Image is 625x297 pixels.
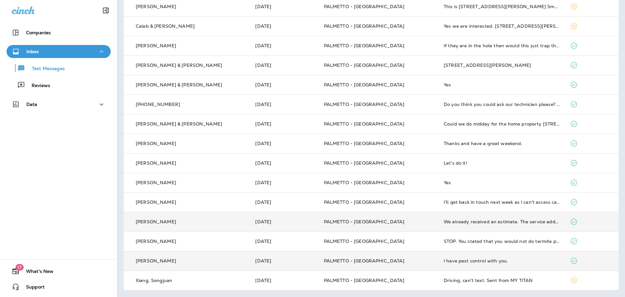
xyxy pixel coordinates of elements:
span: 17 [15,264,23,271]
p: Reviews [25,83,50,89]
p: [PERSON_NAME] [136,239,176,244]
p: [PERSON_NAME] [136,160,176,166]
p: Data [26,102,37,107]
span: PALMETTO - [GEOGRAPHIC_DATA] [324,258,405,264]
button: Inbox [7,45,111,58]
p: Aug 8, 2025 11:04 AM [255,239,313,244]
span: Support [20,284,45,292]
span: PALMETTO - [GEOGRAPHIC_DATA] [324,141,405,146]
p: [PERSON_NAME] [136,180,176,185]
p: [PERSON_NAME] [136,200,176,205]
p: Aug 8, 2025 01:12 PM [255,160,313,166]
div: Yes [444,180,560,185]
span: PALMETTO - [GEOGRAPHIC_DATA] [324,23,405,29]
span: PALMETTO - [GEOGRAPHIC_DATA] [324,199,405,205]
p: [PERSON_NAME] & [PERSON_NAME] [136,121,222,126]
div: Yes we are interested. 4282 Misty Hollow Ln. Ravenel SC 29470 [444,23,560,29]
div: 1812 Beekman Street Charleston SC 29492 [444,63,560,68]
span: PALMETTO - [GEOGRAPHIC_DATA] [324,219,405,225]
p: [PHONE_NUMBER] [136,102,180,107]
span: PALMETTO - [GEOGRAPHIC_DATA] [324,180,405,186]
div: Could we do midday for the home property 3004 Ashburton on like 22nd? Then try 528 Bertha Lane 8/... [444,121,560,126]
p: Aug 11, 2025 08:03 PM [255,23,313,29]
span: PALMETTO - [GEOGRAPHIC_DATA] [324,43,405,49]
div: Do you think you could ask our technician please? He's very knowledgeable [444,102,560,107]
p: [PERSON_NAME] [136,4,176,9]
p: Aug 8, 2025 11:18 AM [255,180,313,185]
p: Aug 8, 2025 04:45 PM [255,102,313,107]
p: Aug 8, 2025 04:41 PM [255,121,313,126]
p: Aug 8, 2025 04:26 PM [255,141,313,146]
div: Yes [444,82,560,87]
div: Let's do it! [444,160,560,166]
span: PALMETTO - [GEOGRAPHIC_DATA] [324,160,405,166]
p: [PERSON_NAME] & [PERSON_NAME] [136,63,222,68]
span: PALMETTO - [GEOGRAPHIC_DATA] [324,4,405,9]
p: [PERSON_NAME] & [PERSON_NAME] [136,82,222,87]
p: [PERSON_NAME] [136,141,176,146]
button: Companies [7,26,111,39]
span: PALMETTO - [GEOGRAPHIC_DATA] [324,277,405,283]
p: Aug 11, 2025 09:54 AM [255,63,313,68]
p: Caleb & [PERSON_NAME] [136,23,195,29]
div: I'll get back in touch next week as I can't access calendars and records at this time. I'm on the... [444,200,560,205]
p: Aug 8, 2025 10:36 AM [255,278,313,283]
p: Companies [26,30,51,35]
div: Driving, can't text. Sent from MY TITAN [444,278,560,283]
span: PALMETTO - [GEOGRAPHIC_DATA] [324,238,405,244]
button: Collapse Sidebar [97,4,115,17]
div: I have pest control with you. [444,258,560,263]
div: We already received an estimate. The service address is 1964 N Creek Dr, Mt Pleasant [444,219,560,224]
button: 17What's New [7,265,111,278]
button: Data [7,98,111,111]
span: What's New [20,269,53,276]
button: Reviews [7,78,111,92]
div: STOP. You stated that you would not do termite protection for my house since it is stucco. [444,239,560,244]
p: Text Messages [25,66,65,72]
p: [PERSON_NAME] [136,258,176,263]
p: Aug 11, 2025 12:48 PM [255,43,313,48]
p: [PERSON_NAME] [136,43,176,48]
div: If they are in the hole then would this just trap them in there? I guess they would just die in t... [444,43,560,48]
p: Aug 12, 2025 08:43 AM [255,4,313,9]
p: Inbox [26,49,39,54]
span: PALMETTO - [GEOGRAPHIC_DATA] [324,82,405,88]
p: Xiang, Songjuan [136,278,172,283]
span: PALMETTO - [GEOGRAPHIC_DATA] [324,121,405,127]
span: PALMETTO - [GEOGRAPHIC_DATA] [324,101,405,107]
span: PALMETTO - [GEOGRAPHIC_DATA] [324,62,405,68]
p: Aug 8, 2025 10:42 AM [255,258,313,263]
p: Aug 8, 2025 11:07 AM [255,200,313,205]
div: Thanks and have a great weekend. [444,141,560,146]
p: Aug 8, 2025 11:05 AM [255,219,313,224]
p: Aug 8, 2025 09:09 PM [255,82,313,87]
div: This is 4240 Coolidge st. Small ants and termites. Second story windows in finished room over gar... [444,4,560,9]
button: Text Messages [7,61,111,75]
p: [PERSON_NAME] [136,219,176,224]
button: Support [7,280,111,293]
